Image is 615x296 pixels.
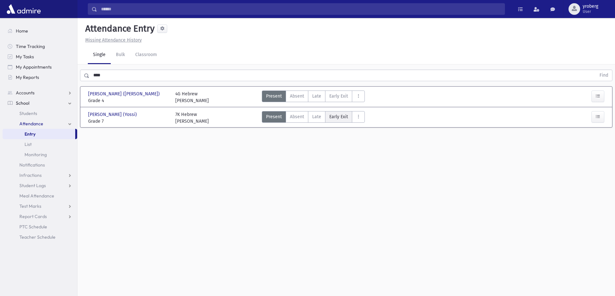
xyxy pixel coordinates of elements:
[266,93,282,100] span: Present
[16,100,29,106] span: School
[85,37,142,43] u: Missing Attendance History
[88,46,111,64] a: Single
[262,91,365,104] div: AttTypes
[3,149,77,160] a: Monitoring
[312,93,321,100] span: Late
[3,72,77,82] a: My Reports
[19,121,43,127] span: Attendance
[175,111,209,125] div: 7K Hebrew [PERSON_NAME]
[3,108,77,119] a: Students
[130,46,162,64] a: Classroom
[19,183,46,188] span: Student Logs
[3,160,77,170] a: Notifications
[19,172,42,178] span: Infractions
[88,111,138,118] span: [PERSON_NAME] (Yossi)
[19,214,47,219] span: Report Cards
[3,129,75,139] a: Entry
[3,52,77,62] a: My Tasks
[88,91,161,97] span: [PERSON_NAME] ([PERSON_NAME])
[3,139,77,149] a: List
[3,26,77,36] a: Home
[19,162,45,168] span: Notifications
[3,180,77,191] a: Student Logs
[175,91,209,104] div: 4G Hebrew [PERSON_NAME]
[3,170,77,180] a: Infractions
[88,118,169,125] span: Grade 7
[3,201,77,211] a: Test Marks
[16,90,35,96] span: Accounts
[3,88,77,98] a: Accounts
[262,111,365,125] div: AttTypes
[3,62,77,72] a: My Appointments
[583,4,598,9] span: yroberg
[25,141,32,147] span: List
[16,43,45,49] span: Time Tracking
[329,93,348,100] span: Early Exit
[19,234,56,240] span: Teacher Schedule
[290,93,304,100] span: Absent
[3,41,77,52] a: Time Tracking
[16,28,28,34] span: Home
[83,37,142,43] a: Missing Attendance History
[3,222,77,232] a: PTC Schedule
[25,152,47,158] span: Monitoring
[97,3,505,15] input: Search
[19,110,37,116] span: Students
[16,64,52,70] span: My Appointments
[111,46,130,64] a: Bulk
[266,113,282,120] span: Present
[3,119,77,129] a: Attendance
[19,203,41,209] span: Test Marks
[3,232,77,242] a: Teacher Schedule
[3,98,77,108] a: School
[5,3,42,15] img: AdmirePro
[3,211,77,222] a: Report Cards
[88,97,169,104] span: Grade 4
[583,9,598,14] span: User
[3,191,77,201] a: Meal Attendance
[596,70,612,81] button: Find
[329,113,348,120] span: Early Exit
[290,113,304,120] span: Absent
[312,113,321,120] span: Late
[25,131,36,137] span: Entry
[83,23,155,34] h5: Attendance Entry
[16,54,34,60] span: My Tasks
[19,193,54,199] span: Meal Attendance
[19,224,47,230] span: PTC Schedule
[16,74,39,80] span: My Reports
